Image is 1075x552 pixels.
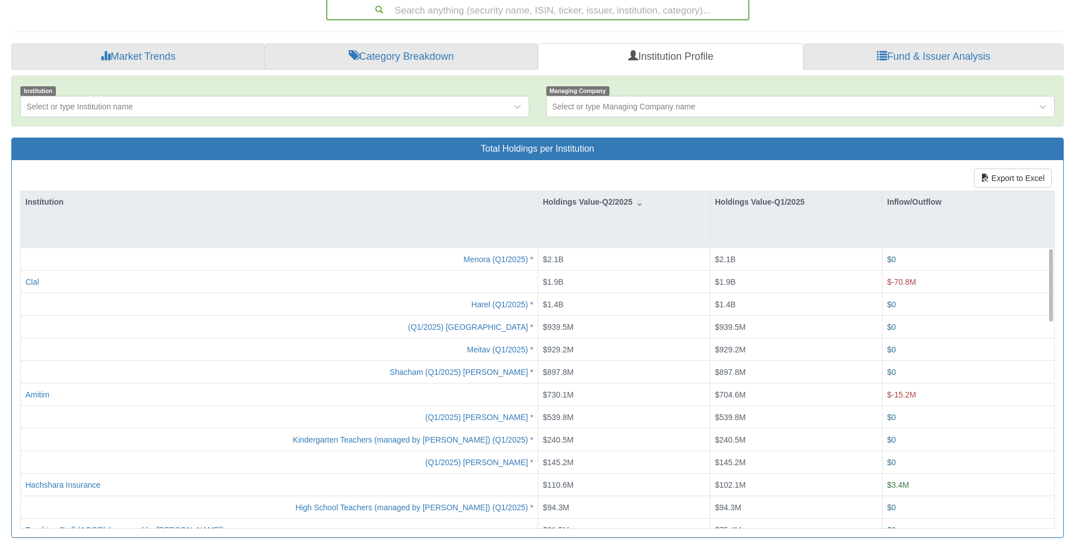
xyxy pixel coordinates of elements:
[887,345,896,354] span: $0
[25,388,50,400] button: Amitim
[887,322,896,331] span: $0
[543,435,573,444] span: $240.5M
[887,457,896,466] span: $0
[887,277,916,286] span: $-70.8M
[887,299,896,308] span: $0
[20,86,56,96] span: Institution
[463,254,533,265] button: * Menora (Q1/2025)
[543,525,569,534] span: $81.5M
[11,43,265,70] a: Market Trends
[883,191,1054,213] div: Inflow/Outflow
[974,169,1052,188] button: Export to Excel
[467,343,533,355] button: * Meitav (Q1/2025)
[715,525,741,534] span: $75.4M
[425,456,533,467] button: * [PERSON_NAME] (Q1/2025)
[715,412,745,421] span: $539.8M
[887,367,896,376] span: $0
[25,276,39,287] button: Clal
[715,480,745,489] span: $102.1M
[715,457,745,466] span: $145.2M
[887,255,896,264] span: $0
[538,43,804,70] a: Institution Profile
[293,434,533,445] button: * Kindergarten Teachers (managed by [PERSON_NAME]) (Q1/2025)
[408,321,533,332] button: * [GEOGRAPHIC_DATA] (Q1/2025)
[715,345,745,354] span: $929.2M
[543,299,564,308] span: $1.4B
[543,255,564,264] span: $2.1B
[715,255,736,264] span: $2.1B
[887,390,916,399] span: $-15.2M
[471,298,533,310] button: * Harel (Q1/2025)
[715,299,736,308] span: $1.4B
[715,435,745,444] span: $240.5M
[804,43,1064,70] a: Fund & Issuer Analysis
[715,502,741,511] span: $94.3M
[887,480,909,489] span: $3.4M
[887,435,896,444] span: $0
[25,479,100,490] button: Hachshara Insurance
[543,457,573,466] span: $145.2M
[25,524,224,535] button: Teaching Staff (AGOR) (managed by [PERSON_NAME])
[543,322,573,331] span: $939.5M
[552,101,696,112] div: Select or type Managing Company name
[543,367,573,376] span: $897.8M
[543,345,573,354] span: $929.2M
[887,502,896,511] span: $0
[715,277,736,286] span: $1.9B
[543,390,573,399] span: $730.1M
[425,411,533,422] button: * [PERSON_NAME] (Q1/2025)
[296,501,534,513] button: * High School Teachers (managed by [PERSON_NAME]) (Q1/2025)
[715,367,745,376] span: $897.8M
[543,277,564,286] span: $1.9B
[20,144,1055,154] h3: Total Holdings per Institution
[390,366,533,377] button: * [PERSON_NAME] Shacham (Q1/2025)
[887,525,896,534] span: $0
[543,412,573,421] span: $539.8M
[715,322,745,331] span: $939.5M
[543,480,573,489] span: $110.6M
[543,502,569,511] span: $94.3M
[715,390,745,399] span: $704.6M
[27,101,133,112] div: Select or type Institution name
[21,191,538,213] div: Institution
[546,86,609,96] span: Managing Company
[538,191,710,213] div: Holdings Value-Q2/2025
[887,412,896,421] span: $0
[265,43,538,70] a: Category Breakdown
[710,191,882,213] div: Holdings Value-Q1/2025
